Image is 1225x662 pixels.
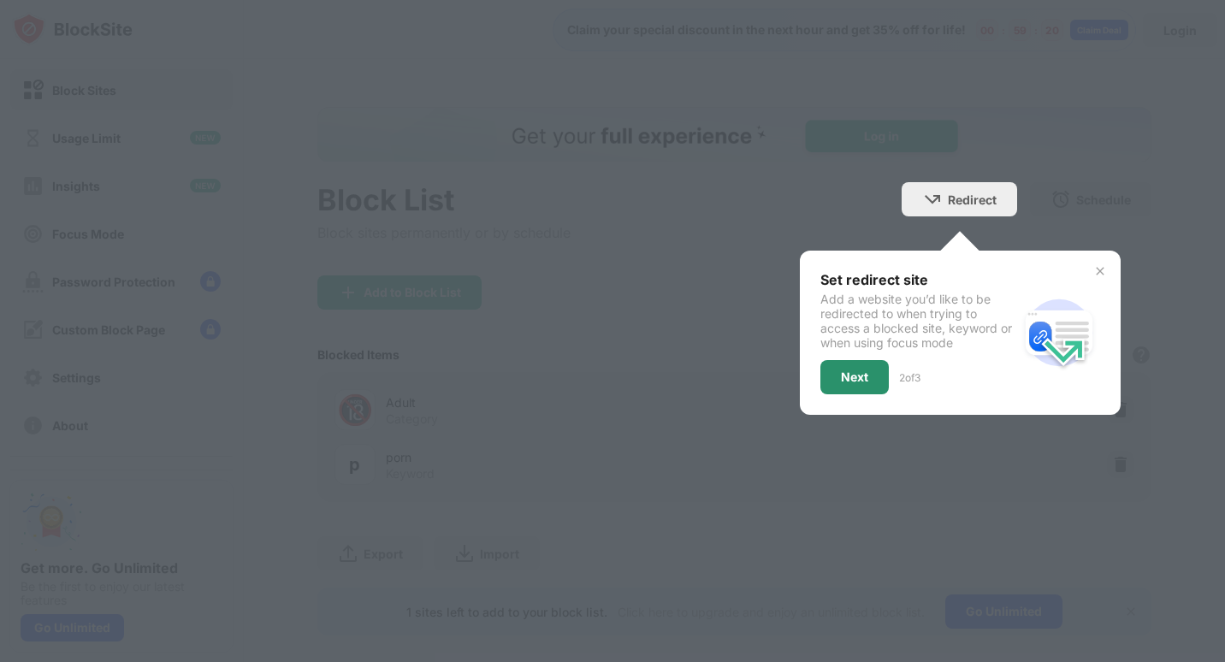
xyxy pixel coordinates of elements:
[948,192,997,207] div: Redirect
[820,292,1018,350] div: Add a website you’d like to be redirected to when trying to access a blocked site, keyword or whe...
[820,271,1018,288] div: Set redirect site
[899,371,920,384] div: 2 of 3
[1093,264,1107,278] img: x-button.svg
[1018,292,1100,374] img: redirect.svg
[841,370,868,384] div: Next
